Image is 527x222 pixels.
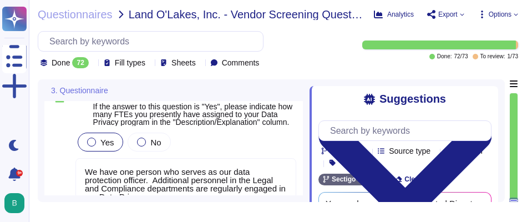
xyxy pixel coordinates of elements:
span: No [150,138,161,147]
span: Questionnaires [38,9,113,20]
span: Options [489,11,511,18]
input: Search by keywords [44,32,263,51]
img: user [4,193,24,213]
span: Sheets [171,59,196,67]
span: Analytics [387,11,414,18]
span: Fill types [115,59,145,67]
span: Export [438,11,458,18]
button: Analytics [374,10,414,19]
span: Done: [437,54,452,59]
span: Yes [100,138,114,147]
span: 3. Questionnaire [51,87,108,94]
span: Done [52,59,70,67]
span: Do you have a formal Data Privacy program? If the answer to this question is "Yes", please indica... [93,87,293,127]
button: user [2,191,32,215]
span: Land O'Lakes, Inc. - Vendor Screening Questionnaire v4.0 [129,9,365,20]
span: Comments [222,59,260,67]
span: 72 / 73 [454,54,468,59]
div: 9+ [16,170,23,176]
input: Search by keywords [325,121,491,140]
span: 1 / 73 [508,54,518,59]
span: To review: [480,54,505,59]
div: 72 [72,57,88,68]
